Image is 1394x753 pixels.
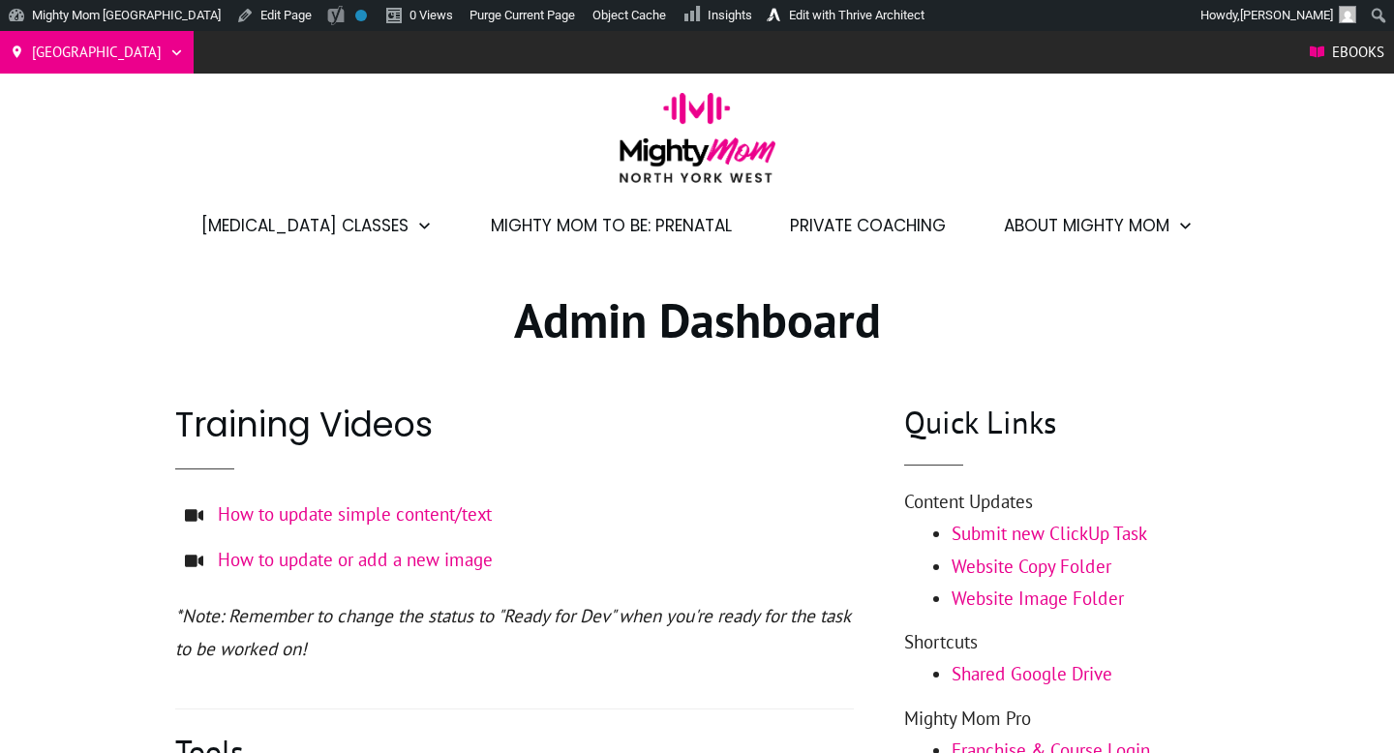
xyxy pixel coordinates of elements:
a: Private Coaching [790,209,946,242]
span: [MEDICAL_DATA] Classes [201,209,409,242]
a: Mighty Mom to Be: Prenatal [491,209,732,242]
a: Ebooks [1310,38,1384,67]
span: About Mighty Mom [1004,209,1169,242]
span: Ebooks [1332,38,1384,67]
span: [GEOGRAPHIC_DATA] [32,38,162,67]
h3: Quick Links [904,401,1219,444]
em: *Note: Remember to change the status to "Ready for Dev" when you're ready for the task to be work... [175,604,850,659]
span: [PERSON_NAME] [1240,8,1333,22]
a: Website Image Folder [952,587,1124,610]
div: No index [355,10,367,21]
a: Submit new ClickUp Task [952,522,1147,545]
a: [GEOGRAPHIC_DATA] [10,38,184,67]
h1: Admin Dashboard [175,288,1219,375]
a: How to update simple content/text [218,502,492,526]
h2: Training Videos [175,401,854,448]
a: Shared Google Drive [952,662,1112,685]
a: [MEDICAL_DATA] Classes [201,209,433,242]
p: Content Updates [904,486,1219,518]
a: How to update or add a new image [218,548,493,571]
p: Mighty Mom Pro [904,703,1219,735]
a: Website Copy Folder [952,555,1111,578]
a: About Mighty Mom [1004,209,1194,242]
p: Shortcuts [904,626,1219,658]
